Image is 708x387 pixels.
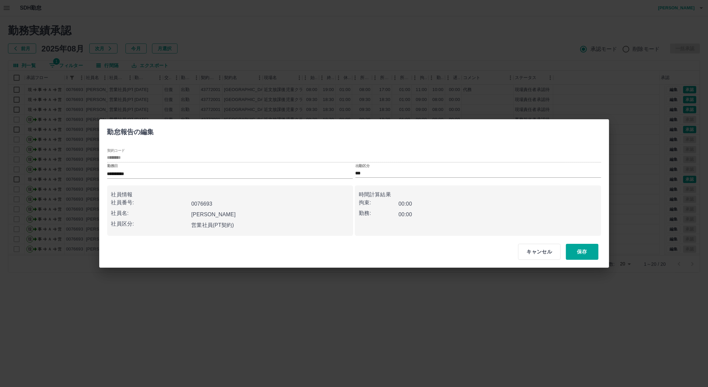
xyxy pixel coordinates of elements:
[111,220,189,228] p: 社員区分:
[191,222,234,228] b: 営業社員(PT契約)
[399,212,412,217] b: 00:00
[191,201,212,207] b: 0076693
[359,209,399,217] p: 勤務:
[107,148,125,153] label: 契約コード
[111,209,189,217] p: 社員名:
[99,119,162,142] h2: 勤怠報告の編集
[566,244,598,260] button: 保存
[111,199,189,207] p: 社員番号:
[359,199,399,207] p: 拘束:
[191,212,236,217] b: [PERSON_NAME]
[399,201,412,207] b: 00:00
[359,191,597,199] p: 時間計算結果
[111,191,350,199] p: 社員情報
[518,244,560,260] button: キャンセル
[355,163,369,168] label: 出勤区分
[107,163,118,168] label: 勤務日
